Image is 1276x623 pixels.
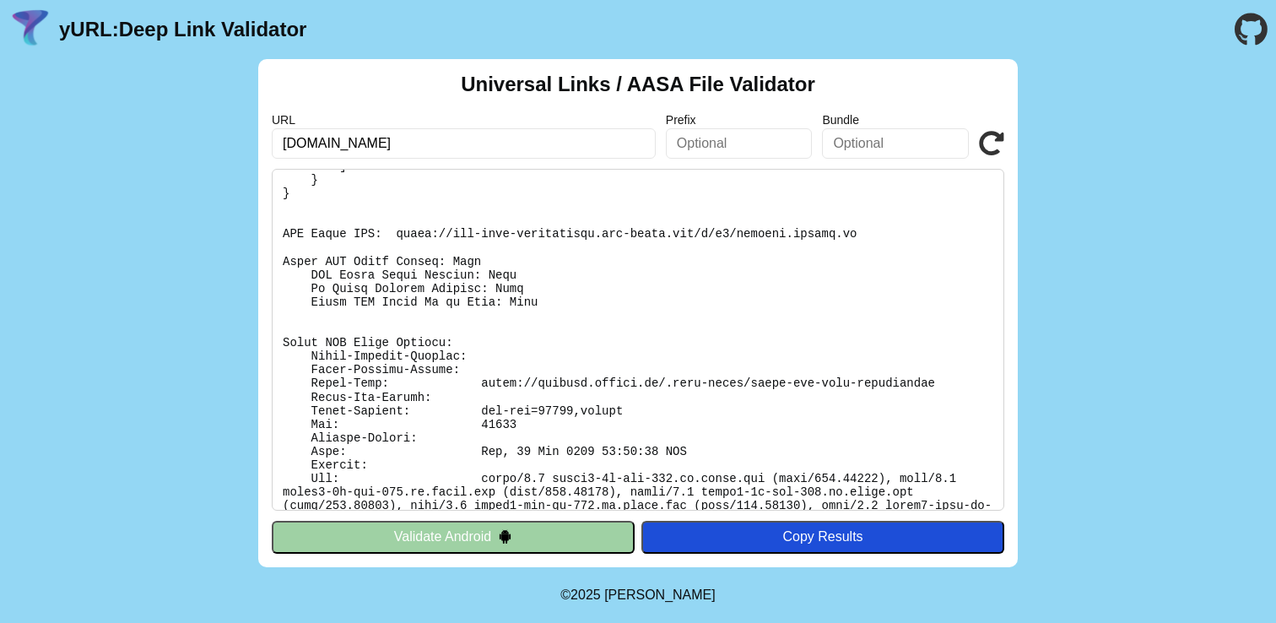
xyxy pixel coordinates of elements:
[650,529,996,544] div: Copy Results
[272,113,656,127] label: URL
[498,529,512,544] img: droidIcon.svg
[822,113,969,127] label: Bundle
[461,73,815,96] h2: Universal Links / AASA File Validator
[570,588,601,602] span: 2025
[272,169,1004,511] pre: Lorem ipsu do: sitam://consect.adipis.el/.sedd-eiusm/tempo-inc-utla-etdoloremag Al Enimadmi: Veni...
[272,128,656,159] input: Required
[641,521,1004,553] button: Copy Results
[822,128,969,159] input: Optional
[604,588,716,602] a: Michael Ibragimchayev's Personal Site
[272,521,635,553] button: Validate Android
[666,128,813,159] input: Optional
[59,18,306,41] a: yURL:Deep Link Validator
[8,8,52,51] img: yURL Logo
[560,567,715,623] footer: ©
[666,113,813,127] label: Prefix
